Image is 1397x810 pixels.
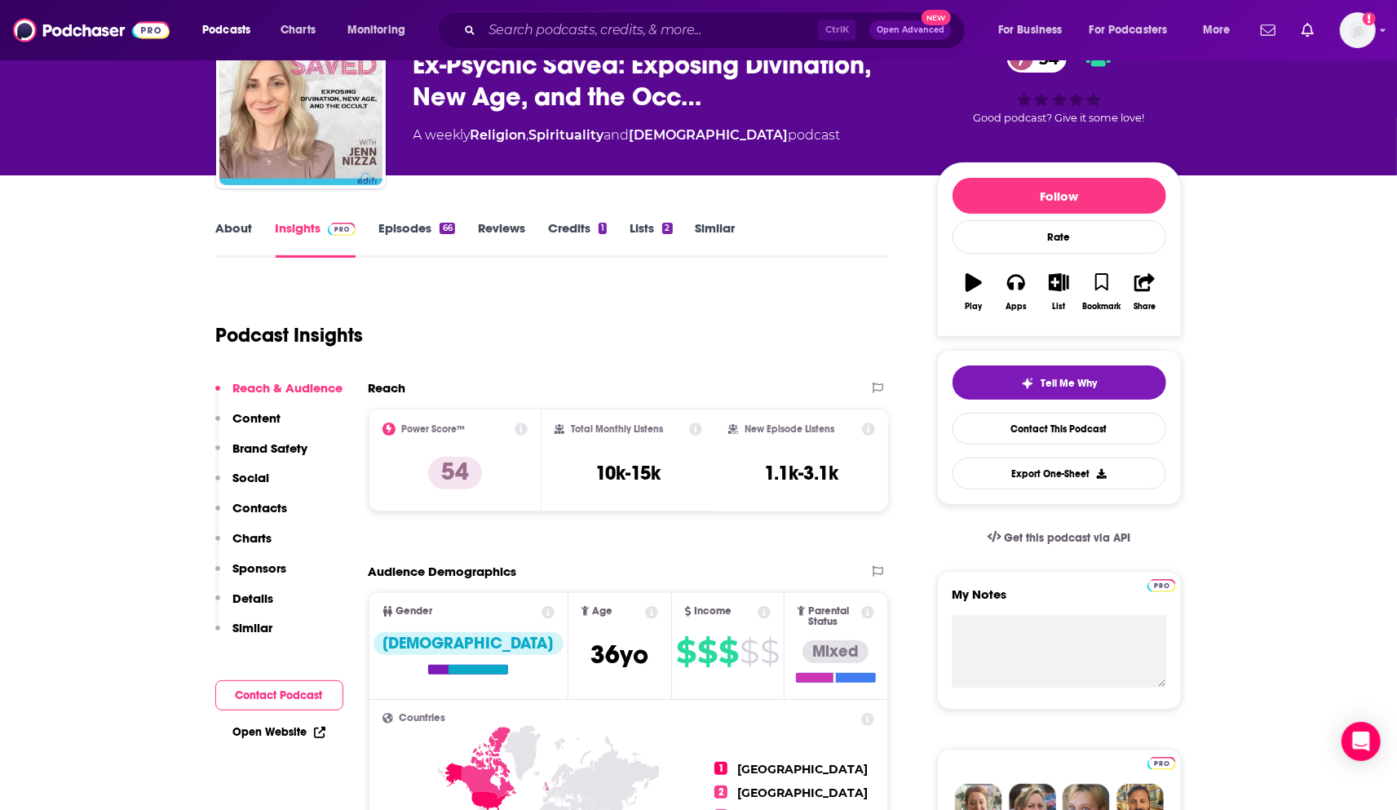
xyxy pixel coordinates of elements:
[215,680,343,710] button: Contact Podcast
[1053,302,1066,312] div: List
[1147,755,1176,770] a: Pro website
[1037,263,1080,321] button: List
[937,33,1182,135] div: 54Good podcast? Give it some love!
[630,127,789,143] a: [DEMOGRAPHIC_DATA]
[995,263,1037,321] button: Apps
[965,302,982,312] div: Play
[527,127,529,143] span: ,
[215,530,272,560] button: Charts
[869,20,952,40] button: Open AdvancedNew
[233,725,325,739] a: Open Website
[662,223,672,234] div: 2
[975,518,1144,558] a: Get this podcast via API
[347,19,405,42] span: Monitoring
[369,564,517,579] h2: Audience Demographics
[215,591,274,621] button: Details
[718,639,738,665] span: $
[953,586,1166,615] label: My Notes
[604,127,630,143] span: and
[696,220,736,258] a: Similar
[1004,531,1130,545] span: Get this podcast via API
[765,461,839,485] h3: 1.1k-3.1k
[818,20,856,41] span: Ctrl K
[233,591,274,606] p: Details
[953,365,1166,400] button: tell me why sparkleTell Me Why
[1295,16,1320,44] a: Show notifications dropdown
[802,640,869,663] div: Mixed
[336,17,427,43] button: open menu
[1082,302,1121,312] div: Bookmark
[378,220,454,258] a: Episodes66
[440,223,454,234] div: 66
[396,606,433,617] span: Gender
[215,440,308,471] button: Brand Safety
[453,11,981,49] div: Search podcasts, credits, & more...
[202,19,250,42] span: Podcasts
[216,323,364,347] h1: Podcast Insights
[630,220,672,258] a: Lists2
[737,762,868,777] span: [GEOGRAPHIC_DATA]
[953,178,1166,214] button: Follow
[1363,12,1376,25] svg: Add a profile image
[215,560,287,591] button: Sponsors
[215,470,270,500] button: Social
[482,17,818,43] input: Search podcasts, credits, & more...
[1123,263,1165,321] button: Share
[714,786,727,799] span: 2
[215,380,343,410] button: Reach & Audience
[1134,302,1156,312] div: Share
[478,220,525,258] a: Reviews
[215,620,273,650] button: Similar
[233,410,281,426] p: Content
[987,17,1083,43] button: open menu
[695,606,732,617] span: Income
[922,10,951,25] span: New
[1254,16,1282,44] a: Show notifications dropdown
[233,380,343,396] p: Reach & Audience
[697,639,717,665] span: $
[953,458,1166,489] button: Export One-Sheet
[529,127,604,143] a: Spirituality
[1191,17,1251,43] button: open menu
[413,126,841,145] div: A weekly podcast
[590,639,648,671] span: 36 yo
[276,220,356,258] a: InsightsPodchaser Pro
[953,220,1166,254] div: Rate
[998,19,1063,42] span: For Business
[714,762,727,775] span: 1
[953,413,1166,445] a: Contact This Podcast
[233,530,272,546] p: Charts
[270,17,325,43] a: Charts
[233,500,288,516] p: Contacts
[1203,19,1231,42] span: More
[877,26,944,34] span: Open Advanced
[953,263,995,321] button: Play
[215,410,281,440] button: Content
[1340,12,1376,48] button: Show profile menu
[402,423,466,435] h2: Power Score™
[281,19,316,42] span: Charts
[1090,19,1168,42] span: For Podcasters
[1147,577,1176,592] a: Pro website
[745,423,834,435] h2: New Episode Listens
[808,606,859,627] span: Parental Status
[13,15,170,46] img: Podchaser - Follow, Share and Rate Podcasts
[233,620,273,635] p: Similar
[471,127,527,143] a: Religion
[595,461,661,485] h3: 10k-15k
[428,457,482,489] p: 54
[191,17,272,43] button: open menu
[1079,17,1191,43] button: open menu
[1340,12,1376,48] img: User Profile
[374,632,564,655] div: [DEMOGRAPHIC_DATA]
[599,223,607,234] div: 1
[974,112,1145,124] span: Good podcast? Give it some love!
[233,560,287,576] p: Sponsors
[215,500,288,530] button: Contacts
[369,380,406,396] h2: Reach
[1147,757,1176,770] img: Podchaser Pro
[219,22,382,185] img: Ex-Psychic Saved: Exposing Divination, New Age, and the Occult
[760,639,779,665] span: $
